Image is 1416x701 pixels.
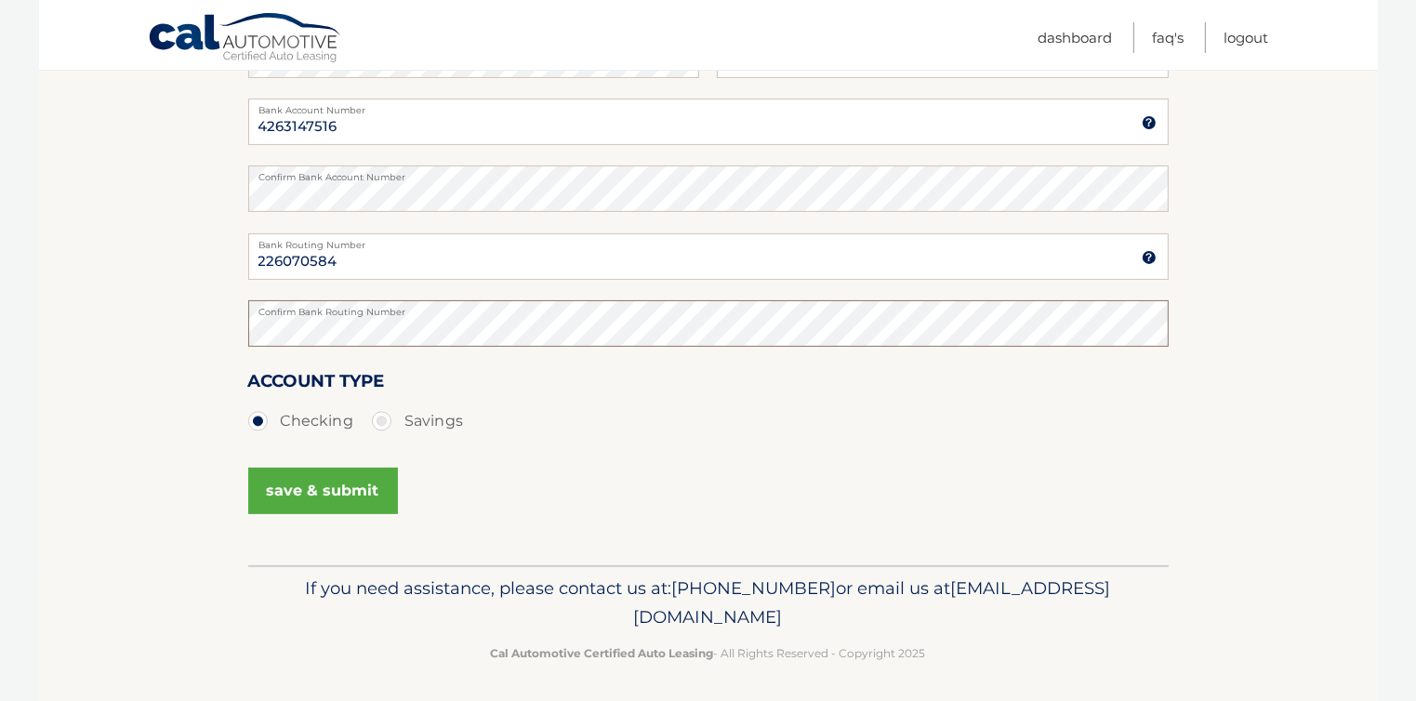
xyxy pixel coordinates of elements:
label: Bank Routing Number [248,233,1169,248]
p: - All Rights Reserved - Copyright 2025 [260,643,1157,663]
strong: Cal Automotive Certified Auto Leasing [491,646,714,660]
label: Confirm Bank Account Number [248,165,1169,180]
p: If you need assistance, please contact us at: or email us at [260,574,1157,633]
a: Dashboard [1039,22,1113,53]
a: Cal Automotive [148,12,343,66]
span: [PHONE_NUMBER] [672,577,837,599]
a: Logout [1224,22,1269,53]
label: Confirm Bank Routing Number [248,300,1169,315]
button: save & submit [248,468,398,514]
input: Bank Account Number [248,99,1169,145]
img: tooltip.svg [1142,250,1157,265]
label: Checking [248,403,353,440]
label: Account Type [248,367,385,402]
img: tooltip.svg [1142,115,1157,130]
label: Savings [372,403,463,440]
a: FAQ's [1153,22,1184,53]
label: Bank Account Number [248,99,1169,113]
input: Bank Routing Number [248,233,1169,280]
